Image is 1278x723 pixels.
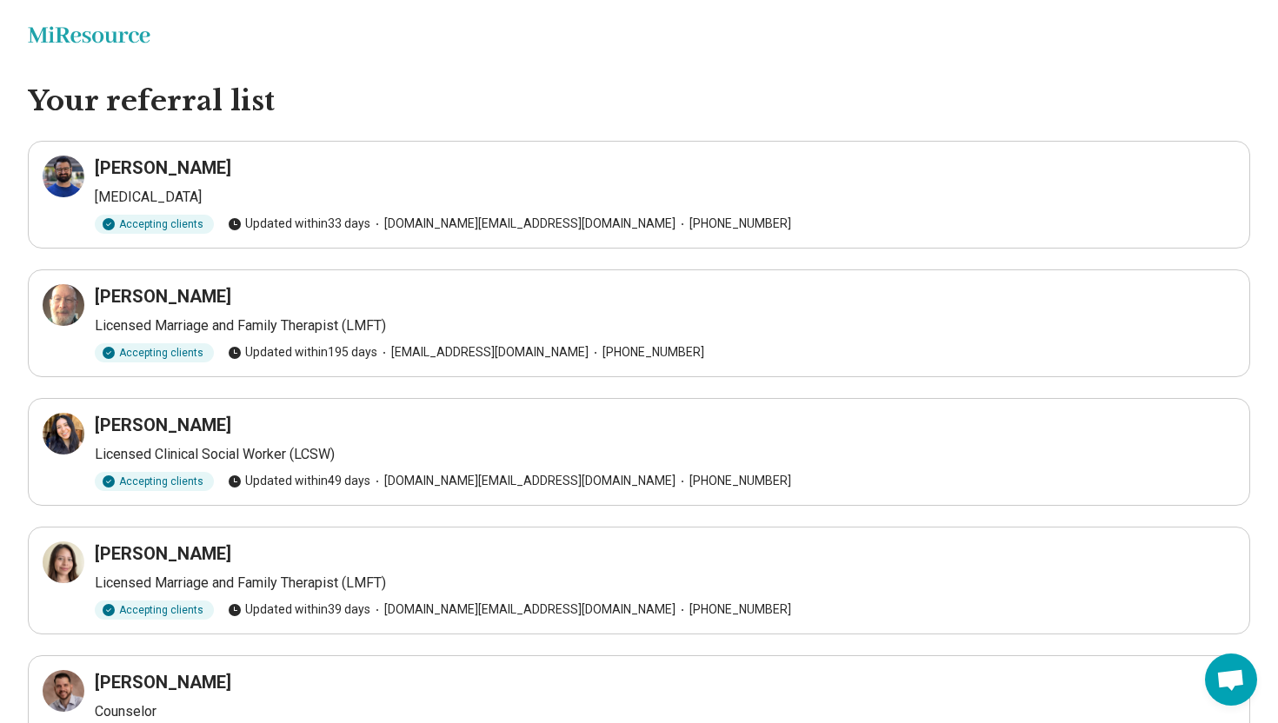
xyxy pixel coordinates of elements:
[1205,653,1257,706] div: Open chat
[95,315,1235,336] p: Licensed Marriage and Family Therapist (LMFT)
[228,343,377,361] span: Updated within 195 days
[95,573,1235,594] p: Licensed Marriage and Family Therapist (LMFT)
[95,413,231,437] h3: [PERSON_NAME]
[676,472,791,490] span: [PHONE_NUMBER]
[370,215,676,233] span: [DOMAIN_NAME][EMAIL_ADDRESS][DOMAIN_NAME]
[95,541,231,566] h3: [PERSON_NAME]
[370,472,676,490] span: [DOMAIN_NAME][EMAIL_ADDRESS][DOMAIN_NAME]
[28,83,1250,120] h1: Your referral list
[95,600,214,620] div: Accepting clients
[95,215,214,234] div: Accepting clients
[228,215,370,233] span: Updated within 33 days
[589,343,704,361] span: [PHONE_NUMBER]
[95,472,214,491] div: Accepting clients
[95,444,1235,465] p: Licensed Clinical Social Worker (LCSW)
[95,343,214,362] div: Accepting clients
[676,600,791,619] span: [PHONE_NUMBER]
[95,187,1235,208] p: [MEDICAL_DATA]
[228,472,370,490] span: Updated within 49 days
[228,600,370,619] span: Updated within 39 days
[95,284,231,308] h3: [PERSON_NAME]
[377,343,589,361] span: [EMAIL_ADDRESS][DOMAIN_NAME]
[95,701,1235,722] p: Counselor
[95,670,231,694] h3: [PERSON_NAME]
[95,156,231,180] h3: [PERSON_NAME]
[676,215,791,233] span: [PHONE_NUMBER]
[370,600,676,619] span: [DOMAIN_NAME][EMAIL_ADDRESS][DOMAIN_NAME]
